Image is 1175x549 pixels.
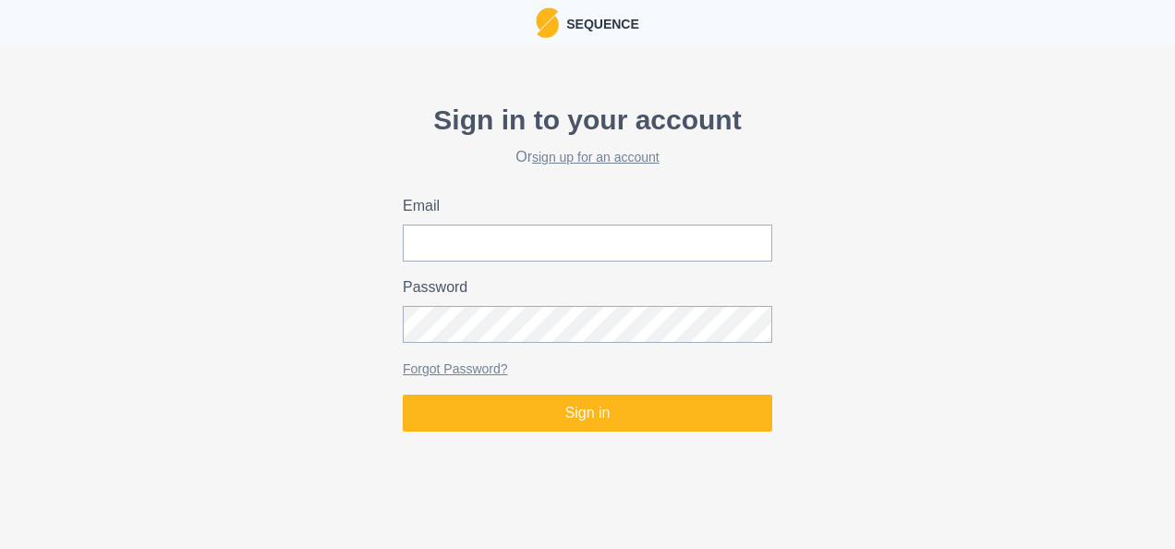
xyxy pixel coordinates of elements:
a: Forgot Password? [403,361,508,376]
label: Email [403,195,761,217]
img: Logo [536,7,559,38]
p: Sequence [559,11,639,34]
button: Sign in [403,395,772,432]
p: Sign in to your account [403,99,772,140]
a: LogoSequence [536,7,639,38]
label: Password [403,276,761,299]
h2: Or [403,148,772,165]
a: sign up for an account [532,150,660,165]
